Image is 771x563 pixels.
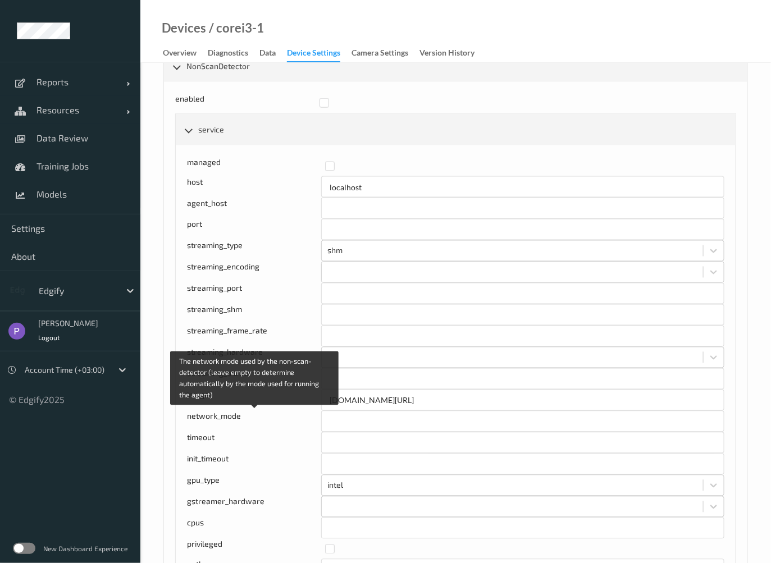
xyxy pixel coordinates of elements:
[187,518,321,539] div: cpus
[187,368,321,390] div: streaming_bitrate
[187,347,321,368] div: streaming_hardware
[163,45,208,61] a: Overview
[162,22,206,34] a: Devices
[187,304,321,326] div: streaming_shm
[419,47,475,61] div: Version History
[208,45,259,61] a: Diagnostics
[187,326,321,347] div: streaming_frame_rate
[187,411,321,432] div: network_mode
[176,114,736,145] div: service
[187,157,317,177] div: managed
[187,432,321,454] div: timeout
[187,198,321,219] div: agent_host
[259,45,287,61] a: Data
[187,539,317,559] div: privileged
[175,93,312,113] div: enabled
[164,51,747,82] div: NonScanDetector
[187,219,321,240] div: port
[187,176,321,198] div: host
[287,45,352,62] a: Device Settings
[352,45,419,61] a: Camera Settings
[208,47,248,61] div: Diagnostics
[259,47,276,61] div: Data
[287,47,340,62] div: Device Settings
[163,47,197,61] div: Overview
[206,22,264,34] div: / corei3-1
[187,283,321,304] div: streaming_port
[352,47,408,61] div: Camera Settings
[187,262,321,283] div: streaming_encoding
[187,454,321,475] div: init_timeout
[419,45,486,61] a: Version History
[187,475,321,496] div: gpu_type
[187,390,321,411] div: image
[187,240,321,262] div: streaming_type
[187,496,321,518] div: gstreamer_hardware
